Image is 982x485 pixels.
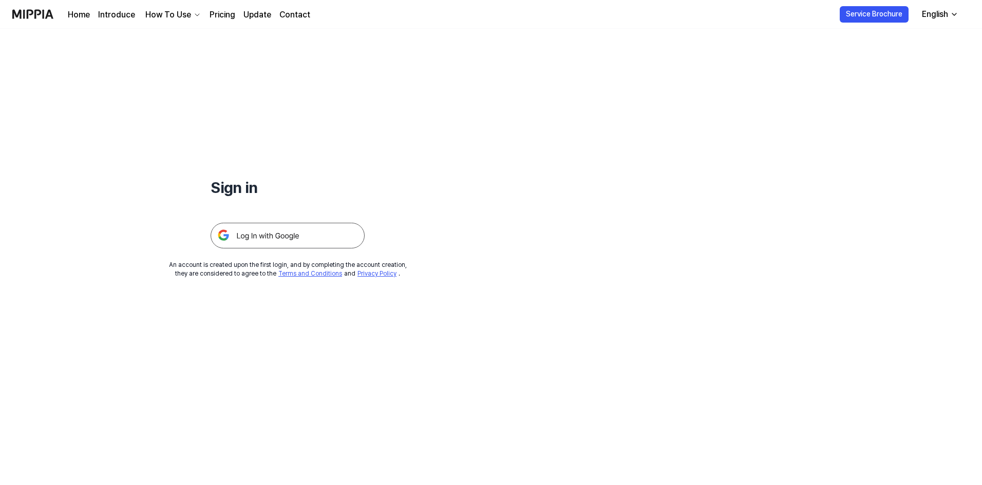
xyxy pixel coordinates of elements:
div: How To Use [143,9,193,21]
button: How To Use [143,9,201,21]
a: Pricing [210,9,235,21]
div: English [920,8,950,21]
a: Introduce [98,9,135,21]
button: English [914,4,965,25]
button: Service Brochure [840,6,909,23]
a: Update [243,9,271,21]
h1: Sign in [211,177,365,198]
div: An account is created upon the first login, and by completing the account creation, they are cons... [169,261,407,278]
a: Terms and Conditions [278,270,342,277]
img: 구글 로그인 버튼 [211,223,365,248]
a: Home [68,9,90,21]
a: Contact [279,9,310,21]
a: Privacy Policy [357,270,396,277]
